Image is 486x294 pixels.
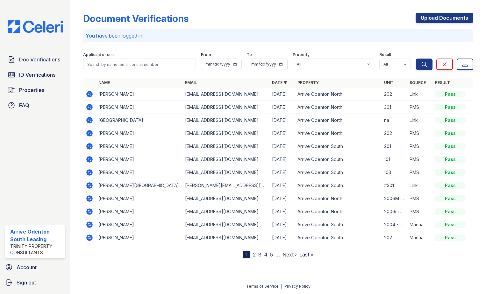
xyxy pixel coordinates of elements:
[269,192,295,205] td: [DATE]
[382,218,407,231] td: 2004 - P-1
[407,127,432,140] td: PMS
[269,231,295,244] td: [DATE]
[258,251,261,258] a: 3
[182,218,269,231] td: [EMAIL_ADDRESS][DOMAIN_NAME]
[284,284,311,289] a: Privacy Policy
[264,251,268,258] a: 4
[96,231,182,244] td: [PERSON_NAME]
[83,13,189,24] div: Document Verifications
[407,114,432,127] td: Link
[185,80,197,85] a: Email
[382,179,407,192] td: #301
[295,153,382,166] td: Arrive Odenton South
[416,13,473,23] a: Upload Documents
[295,127,382,140] td: Arrive Odenton North
[295,231,382,244] td: Arrive Odenton South
[410,80,426,85] a: Source
[407,88,432,101] td: Link
[96,192,182,205] td: [PERSON_NAME]
[407,218,432,231] td: Manual
[269,127,295,140] td: [DATE]
[382,140,407,153] td: 201
[269,218,295,231] td: [DATE]
[269,205,295,218] td: [DATE]
[295,179,382,192] td: Arrive Odenton South
[19,56,60,63] span: Doc Verifications
[282,251,297,258] a: Next ›
[17,279,36,286] span: Sign out
[96,88,182,101] td: [PERSON_NAME]
[182,179,269,192] td: [PERSON_NAME][EMAIL_ADDRESS][DOMAIN_NAME]
[407,205,432,218] td: PMS
[269,140,295,153] td: [DATE]
[253,251,256,258] a: 2
[182,192,269,205] td: [EMAIL_ADDRESS][DOMAIN_NAME]
[295,205,382,218] td: Arrive Odenton North
[275,251,280,258] span: …
[435,91,466,97] div: Pass
[281,284,282,289] div: |
[382,192,407,205] td: 2006M #304
[435,143,466,150] div: Pass
[382,101,407,114] td: 301
[182,166,269,179] td: [EMAIL_ADDRESS][DOMAIN_NAME]
[299,251,313,258] a: Last »
[3,276,68,289] button: Sign out
[435,117,466,123] div: Pass
[295,192,382,205] td: Arrive Odenton North
[459,269,480,288] iframe: chat widget
[83,52,114,57] label: Applicant or unit
[182,140,269,153] td: [EMAIL_ADDRESS][DOMAIN_NAME]
[182,114,269,127] td: [EMAIL_ADDRESS][DOMAIN_NAME]
[96,140,182,153] td: [PERSON_NAME]
[379,52,391,57] label: Result
[98,80,110,85] a: Name
[382,127,407,140] td: 202
[382,166,407,179] td: 103
[435,169,466,176] div: Pass
[293,52,310,57] label: Property
[435,80,450,85] a: Result
[83,59,196,70] input: Search by name, email, or unit number
[270,251,273,258] a: 5
[297,80,319,85] a: Property
[382,205,407,218] td: 2006m 304
[295,101,382,114] td: Arrive Odenton North
[407,153,432,166] td: PMS
[96,205,182,218] td: [PERSON_NAME]
[3,261,68,274] a: Account
[96,127,182,140] td: [PERSON_NAME]
[407,231,432,244] td: Manual
[201,52,211,57] label: From
[295,114,382,127] td: Arrive Odenton North
[182,231,269,244] td: [EMAIL_ADDRESS][DOMAIN_NAME]
[382,114,407,127] td: na
[435,234,466,241] div: Pass
[182,101,269,114] td: [EMAIL_ADDRESS][DOMAIN_NAME]
[19,86,44,94] span: Properties
[295,88,382,101] td: Arrive Odenton North
[182,127,269,140] td: [EMAIL_ADDRESS][DOMAIN_NAME]
[96,153,182,166] td: [PERSON_NAME]
[269,179,295,192] td: [DATE]
[96,101,182,114] td: [PERSON_NAME]
[384,80,394,85] a: Unit
[272,80,287,85] a: Date ▼
[10,228,63,243] div: Arrive Odenton South Leasing
[96,218,182,231] td: [PERSON_NAME]
[3,20,68,33] img: CE_Logo_Blue-a8612792a0a2168367f1c8372b55b34899dd931a85d93a1a3d3e32e68fde9ad4.png
[5,99,65,112] a: FAQ
[407,166,432,179] td: PMS
[96,166,182,179] td: [PERSON_NAME]
[382,88,407,101] td: 202
[243,251,250,258] div: 1
[295,140,382,153] td: Arrive Odenton South
[17,263,37,271] span: Account
[10,243,63,256] div: Trinity Property Consultants
[407,192,432,205] td: PMS
[269,153,295,166] td: [DATE]
[407,140,432,153] td: PMS
[19,101,29,109] span: FAQ
[435,182,466,189] div: Pass
[295,218,382,231] td: Arrive Odenton South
